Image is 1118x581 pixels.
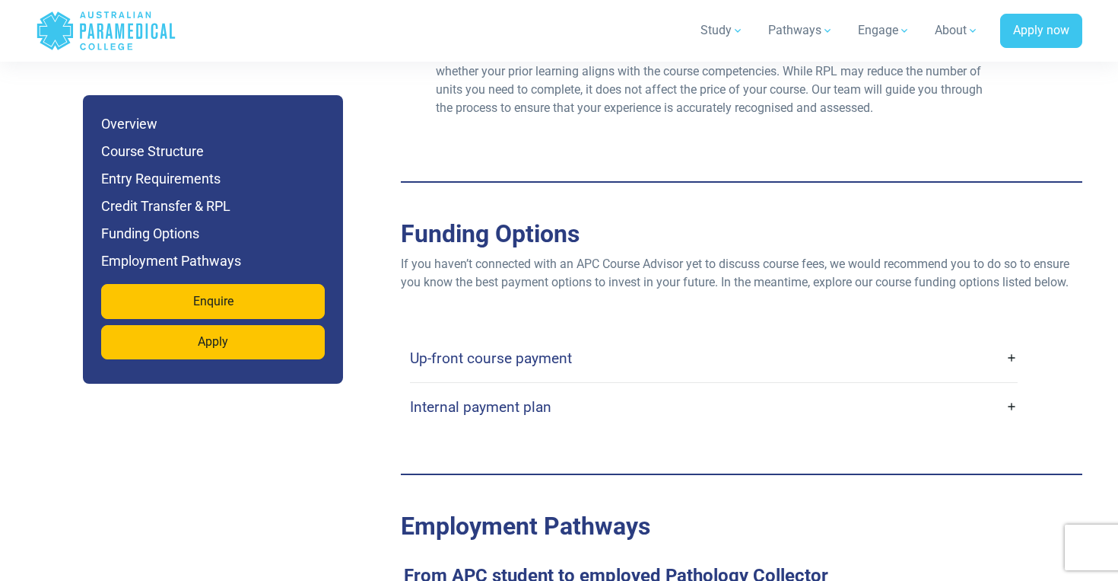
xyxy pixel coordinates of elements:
p: If you haven’t connected with an APC Course Advisor yet to discuss course fees, we would recommen... [401,255,1082,292]
a: Engage [849,9,919,52]
a: Study [691,9,753,52]
a: Apply now [1000,14,1082,49]
a: Up-front course payment [410,340,1018,376]
a: Australian Paramedical College [36,6,176,56]
h2: Funding Options [401,219,1082,248]
a: Pathways [759,9,843,52]
a: About [926,9,988,52]
h4: Internal payment plan [410,398,551,416]
h4: Up-front course payment [410,350,572,367]
a: Internal payment plan [410,389,1018,425]
p: RPL is available for students who have gained skills and knowledge through work experience or inf... [436,26,992,117]
h2: Employment Pathways [401,512,1082,541]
